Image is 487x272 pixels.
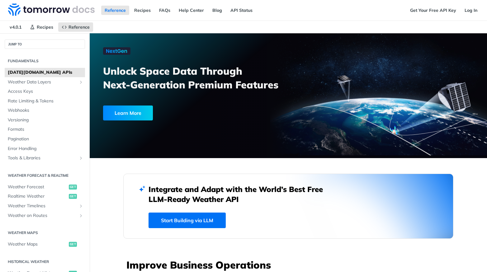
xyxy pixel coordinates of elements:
[5,125,85,134] a: Formats
[8,146,83,152] span: Error Handling
[8,193,67,199] span: Realtime Weather
[5,192,85,201] a: Realtime Weatherget
[103,47,130,55] img: NextGen
[8,3,95,16] img: Tomorrow.io Weather API Docs
[8,184,67,190] span: Weather Forecast
[5,182,85,192] a: Weather Forecastget
[8,126,83,133] span: Formats
[149,213,226,228] a: Start Building via LLM
[407,6,460,15] a: Get Your Free API Key
[156,6,174,15] a: FAQs
[103,64,295,91] h3: Unlock Space Data Through Next-Generation Premium Features
[8,79,77,85] span: Weather Data Layers
[227,6,256,15] a: API Status
[5,134,85,144] a: Pagination
[37,24,53,30] span: Recipes
[8,117,83,123] span: Versioning
[103,106,257,120] a: Learn More
[8,241,67,247] span: Weather Maps
[5,259,85,265] h2: Historical Weather
[78,204,83,209] button: Show subpages for Weather Timelines
[5,230,85,236] h2: Weather Maps
[5,211,85,220] a: Weather on RoutesShow subpages for Weather on Routes
[5,87,85,96] a: Access Keys
[209,6,225,15] a: Blog
[69,24,90,30] span: Reference
[26,22,57,32] a: Recipes
[8,107,83,114] span: Webhooks
[149,184,332,204] h2: Integrate and Adapt with the World’s Best Free LLM-Ready Weather API
[69,194,77,199] span: get
[78,156,83,161] button: Show subpages for Tools & Libraries
[8,98,83,104] span: Rate Limiting & Tokens
[8,69,83,76] span: [DATE][DOMAIN_NAME] APIs
[5,144,85,153] a: Error Handling
[5,40,85,49] button: JUMP TO
[78,80,83,85] button: Show subpages for Weather Data Layers
[461,6,481,15] a: Log In
[126,258,453,272] h3: Improve Business Operations
[103,106,153,120] div: Learn More
[78,213,83,218] button: Show subpages for Weather on Routes
[5,77,85,87] a: Weather Data LayersShow subpages for Weather Data Layers
[5,68,85,77] a: [DATE][DOMAIN_NAME] APIs
[5,153,85,163] a: Tools & LibrariesShow subpages for Tools & Libraries
[6,22,25,32] span: v4.0.1
[8,203,77,209] span: Weather Timelines
[5,173,85,178] h2: Weather Forecast & realtime
[5,201,85,211] a: Weather TimelinesShow subpages for Weather Timelines
[5,106,85,115] a: Webhooks
[5,96,85,106] a: Rate Limiting & Tokens
[131,6,154,15] a: Recipes
[101,6,129,15] a: Reference
[58,22,93,32] a: Reference
[5,58,85,64] h2: Fundamentals
[69,185,77,190] span: get
[5,240,85,249] a: Weather Mapsget
[69,242,77,247] span: get
[5,115,85,125] a: Versioning
[175,6,207,15] a: Help Center
[8,155,77,161] span: Tools & Libraries
[8,88,83,95] span: Access Keys
[8,136,83,142] span: Pagination
[8,213,77,219] span: Weather on Routes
